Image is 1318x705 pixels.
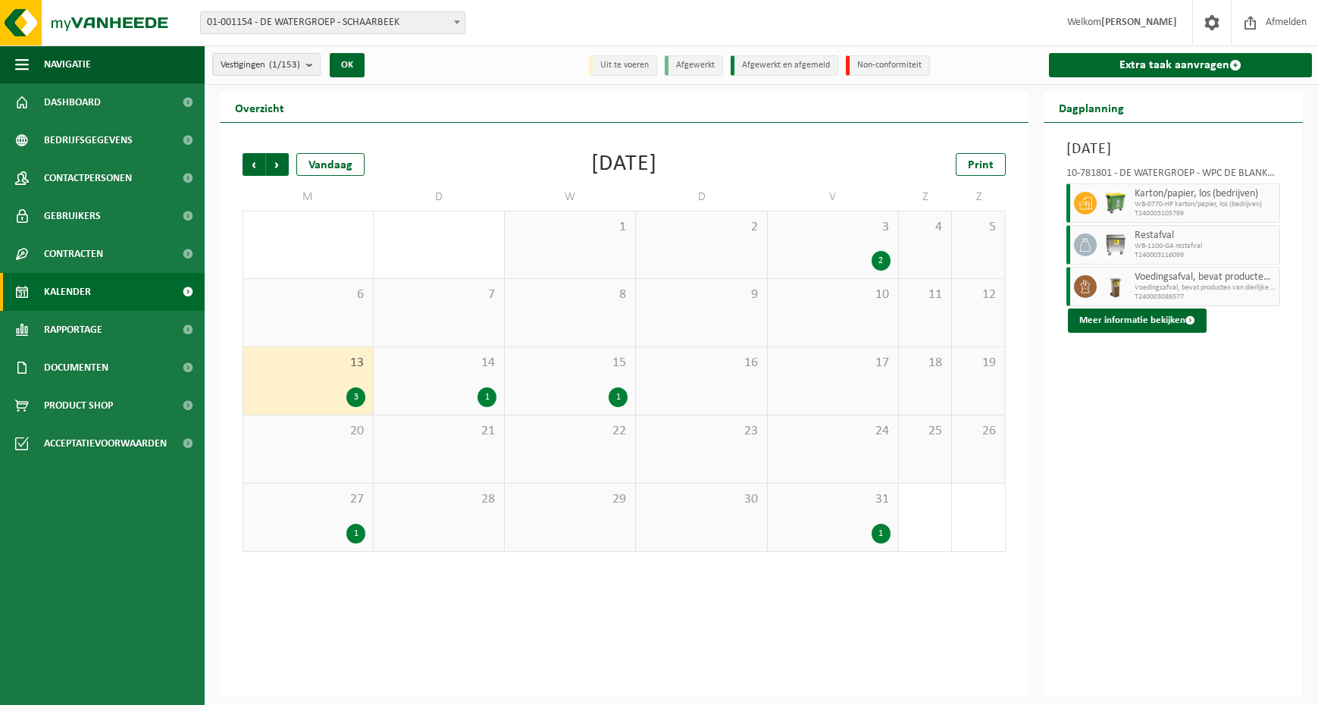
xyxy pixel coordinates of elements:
[251,287,365,303] span: 6
[1135,188,1276,200] span: Karton/papier, los (bedrijven)
[44,425,167,462] span: Acceptatievoorwaarden
[251,355,365,371] span: 13
[44,235,103,273] span: Contracten
[44,197,101,235] span: Gebruikers
[381,287,496,303] span: 7
[952,183,1006,211] td: Z
[775,423,891,440] span: 24
[200,11,465,34] span: 01-001154 - DE WATERGROEP - SCHAARBEEK
[1135,293,1276,302] span: T240003086577
[589,55,657,76] li: Uit te voeren
[44,159,132,197] span: Contactpersonen
[346,524,365,544] div: 1
[775,491,891,508] span: 31
[330,53,365,77] button: OK
[251,491,365,508] span: 27
[906,219,944,236] span: 4
[960,219,997,236] span: 5
[477,387,496,407] div: 1
[906,355,944,371] span: 18
[243,183,374,211] td: M
[512,491,628,508] span: 29
[968,159,994,171] span: Print
[266,153,289,176] span: Volgende
[201,12,465,33] span: 01-001154 - DE WATERGROEP - SCHAARBEEK
[1135,284,1276,293] span: Voedingsafval, bevat producten van dierlijke oorsprong, onve
[269,60,300,70] count: (1/153)
[512,287,628,303] span: 8
[643,219,759,236] span: 2
[374,183,505,211] td: D
[1101,17,1177,28] strong: [PERSON_NAME]
[636,183,767,211] td: D
[1066,138,1280,161] h3: [DATE]
[1068,309,1207,333] button: Meer informatie bekijken
[731,55,838,76] li: Afgewerkt en afgemeld
[768,183,899,211] td: V
[1066,168,1280,183] div: 10-781801 - DE WATERGROEP - WPC DE BLANKAART - DIKSMUIDE
[960,355,997,371] span: 19
[846,55,930,76] li: Non-conformiteit
[960,423,997,440] span: 26
[643,423,759,440] span: 23
[505,183,636,211] td: W
[591,153,657,176] div: [DATE]
[1135,242,1276,251] span: WB-1100-GA restafval
[1044,92,1139,122] h2: Dagplanning
[220,92,299,122] h2: Overzicht
[906,423,944,440] span: 25
[775,287,891,303] span: 10
[44,273,91,311] span: Kalender
[221,54,300,77] span: Vestigingen
[44,311,102,349] span: Rapportage
[512,355,628,371] span: 15
[512,423,628,440] span: 22
[1104,275,1127,298] img: WB-0140-HPE-BN-01
[381,423,496,440] span: 21
[44,83,101,121] span: Dashboard
[956,153,1006,176] a: Print
[775,219,891,236] span: 3
[296,153,365,176] div: Vandaag
[643,287,759,303] span: 9
[381,355,496,371] span: 14
[1049,53,1312,77] a: Extra taak aanvragen
[1135,230,1276,242] span: Restafval
[872,524,891,544] div: 1
[643,355,759,371] span: 16
[44,45,91,83] span: Navigatie
[381,491,496,508] span: 28
[872,251,891,271] div: 2
[251,423,365,440] span: 20
[346,387,365,407] div: 3
[1135,251,1276,260] span: T240003116099
[906,287,944,303] span: 11
[44,349,108,387] span: Documenten
[243,153,265,176] span: Vorige
[960,287,997,303] span: 12
[44,387,113,425] span: Product Shop
[1104,192,1127,215] img: WB-0770-HPE-GN-51
[643,491,759,508] span: 30
[665,55,723,76] li: Afgewerkt
[1104,233,1127,256] img: WB-1100-GAL-GY-01
[212,53,321,76] button: Vestigingen(1/153)
[44,121,133,159] span: Bedrijfsgegevens
[609,387,628,407] div: 1
[512,219,628,236] span: 1
[1135,200,1276,209] span: WB-0770-HP karton/papier, los (bedrijven)
[899,183,952,211] td: Z
[1135,271,1276,284] span: Voedingsafval, bevat producten van dierlijke oorsprong, onverpakt, categorie 3
[775,355,891,371] span: 17
[1135,209,1276,218] span: T240003105799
